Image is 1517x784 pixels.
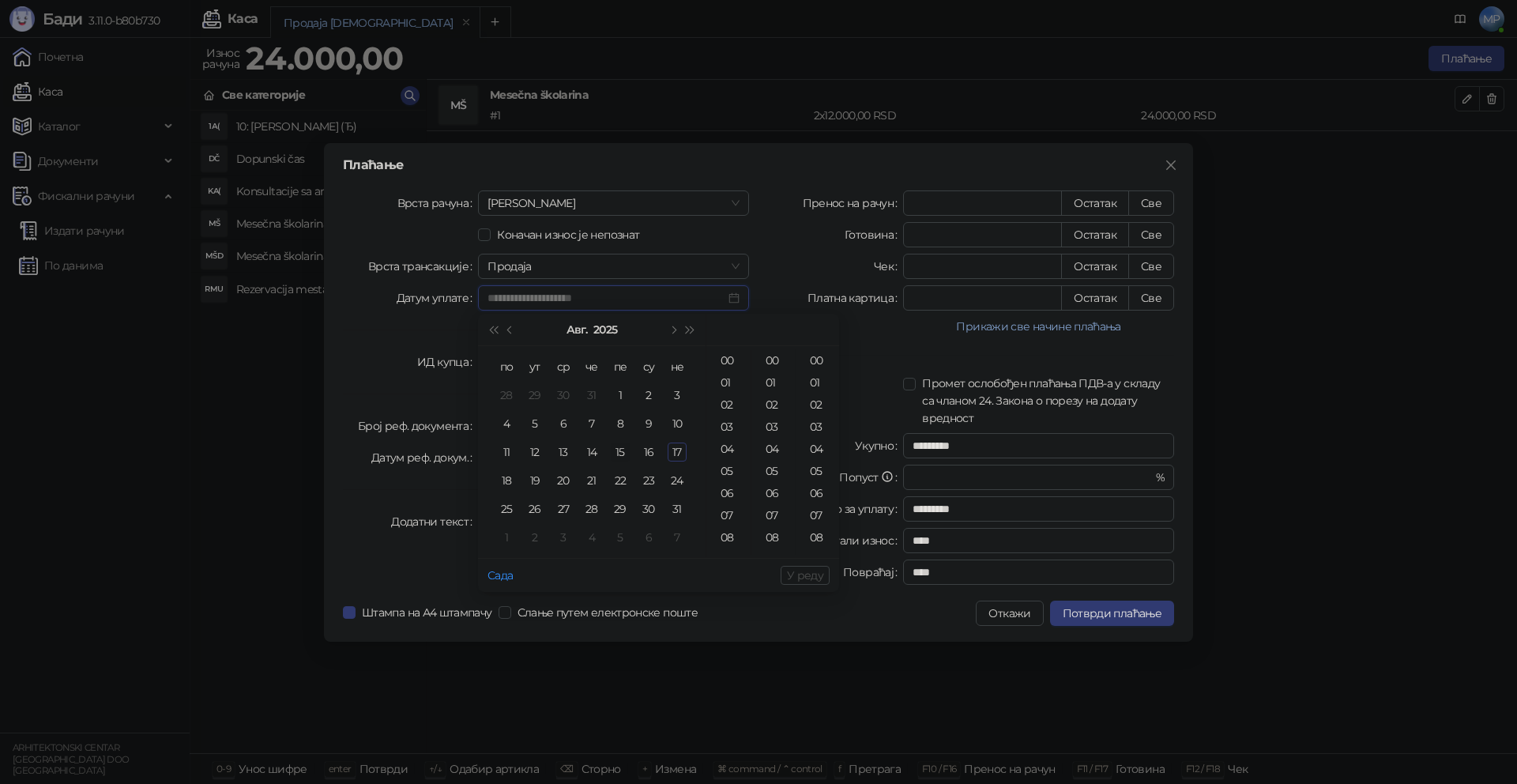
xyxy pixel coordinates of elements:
div: 26 [525,499,544,518]
td: 2025-08-31 [663,495,691,523]
label: Преостали износ [800,528,904,553]
div: 02 [799,394,837,416]
td: 2025-08-15 [606,438,634,466]
td: 2025-08-29 [606,495,634,523]
td: 2025-08-04 [492,409,521,438]
td: 2025-07-29 [521,381,549,409]
div: 1 [497,528,516,547]
div: 27 [554,499,573,518]
div: 5 [525,414,544,433]
div: 01 [799,371,837,394]
span: Аванс [487,191,740,215]
label: Датум реф. докум. [371,445,479,470]
div: 28 [582,499,601,518]
td: 2025-08-23 [634,466,663,495]
td: 2025-08-12 [521,438,549,466]
label: Попуст [839,465,903,490]
button: Остатак [1061,190,1129,216]
td: 2025-08-24 [663,466,691,495]
th: че [578,352,606,381]
button: Изабери годину [593,314,617,345]
div: 19 [525,471,544,490]
th: ут [521,352,549,381]
div: 08 [799,526,837,548]
td: 2025-08-05 [521,409,549,438]
div: 03 [755,416,792,438]
label: Врста рачуна [397,190,479,216]
td: 2025-08-27 [549,495,578,523]
td: 2025-08-20 [549,466,578,495]
td: 2025-08-18 [492,466,521,495]
div: 08 [710,526,747,548]
button: Прикажи све начине плаћања [903,317,1174,336]
button: Откажи [976,601,1043,626]
div: 06 [755,482,792,504]
button: Претходна година (Control + left) [484,314,502,345]
label: Врста трансакције [368,254,479,279]
div: 14 [582,443,601,462]
div: 03 [710,416,747,438]
div: 05 [755,460,792,482]
div: 05 [799,460,837,482]
div: 1 [611,386,630,405]
div: 09 [755,548,792,571]
div: 00 [755,349,792,371]
span: Штампа на А4 штампачу [356,604,499,621]
div: 31 [668,499,687,518]
div: 30 [554,386,573,405]
td: 2025-08-11 [492,438,521,466]
div: 07 [755,504,792,526]
button: Остатак [1061,222,1129,247]
div: 04 [755,438,792,460]
td: 2025-08-13 [549,438,578,466]
td: 2025-08-22 [606,466,634,495]
div: 21 [582,471,601,490]
td: 2025-08-25 [492,495,521,523]
div: 03 [799,416,837,438]
button: Остатак [1061,254,1129,279]
span: Close [1158,159,1184,171]
td: 2025-07-28 [492,381,521,409]
input: Попуст [913,465,1152,489]
label: Датум уплате [397,285,479,311]
button: Све [1128,285,1174,311]
div: 30 [639,499,658,518]
button: Close [1158,153,1184,178]
button: Претходни месец (PageUp) [502,314,519,345]
div: 29 [525,386,544,405]
div: 17 [668,443,687,462]
div: 3 [668,386,687,405]
div: 2 [525,528,544,547]
td: 2025-09-03 [549,523,578,552]
button: Следећи месец (PageDown) [664,314,681,345]
div: 2 [639,386,658,405]
div: 09 [799,548,837,571]
span: Потврди плаћање [1063,606,1161,620]
div: 06 [710,482,747,504]
div: 05 [710,460,747,482]
td: 2025-07-30 [549,381,578,409]
td: 2025-09-06 [634,523,663,552]
div: 01 [710,371,747,394]
label: Платна картица [807,285,903,311]
td: 2025-08-19 [521,466,549,495]
td: 2025-09-05 [606,523,634,552]
td: 2025-09-02 [521,523,549,552]
div: 09 [710,548,747,571]
button: Све [1128,190,1174,216]
div: 31 [582,386,601,405]
div: 6 [639,528,658,547]
td: 2025-08-07 [578,409,606,438]
td: 2025-08-21 [578,466,606,495]
label: Готовина [845,222,903,247]
div: 7 [582,414,601,433]
div: 02 [755,394,792,416]
div: 23 [639,471,658,490]
div: 6 [554,414,573,433]
button: Остатак [1061,285,1129,311]
label: Повраћај [843,560,903,585]
label: Додатни текст [391,509,478,534]
div: 28 [497,386,516,405]
span: Промет ослобођен плаћања ПДВ-а у складу са чланом 24. Закона о порезу на додату вредност [916,375,1174,427]
label: Укупно [855,433,904,458]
